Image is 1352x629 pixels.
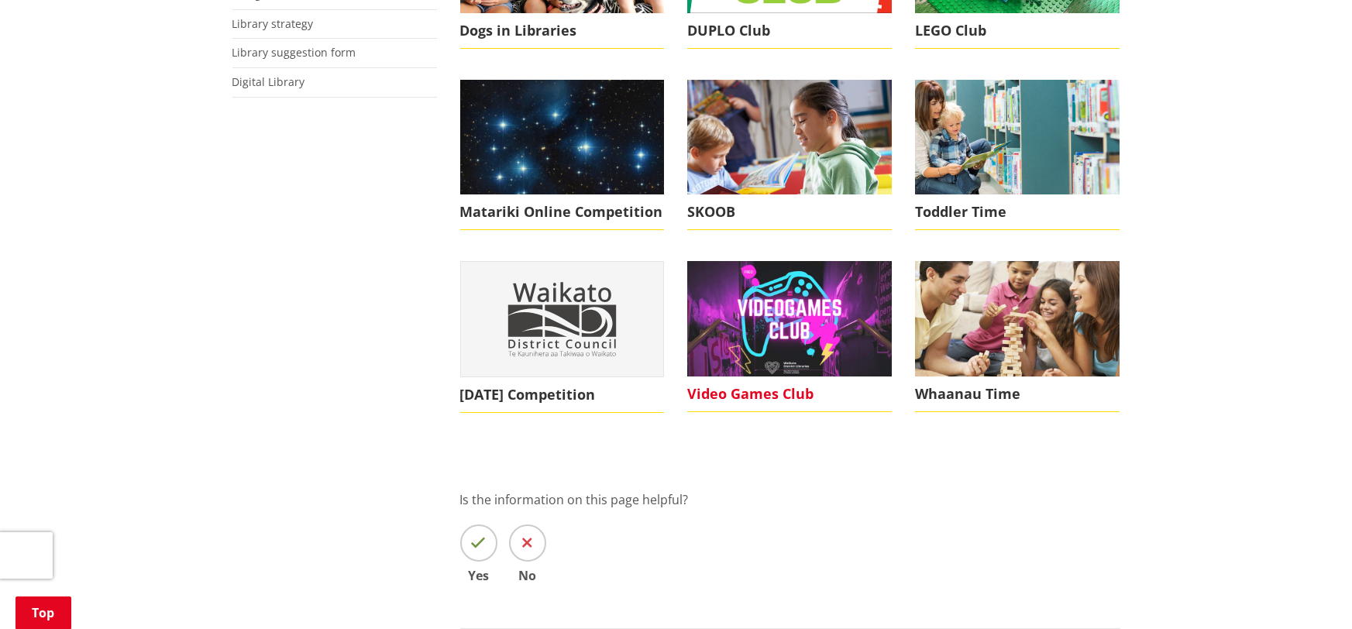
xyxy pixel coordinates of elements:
a: Toddler time Toddler Time [915,80,1120,231]
a: Skoob SKOOB [687,80,892,231]
iframe: Messenger Launcher [1281,564,1337,620]
span: Yes [460,569,497,582]
a: Library strategy [232,16,314,31]
span: LEGO Club [915,13,1120,49]
img: Skoob [687,80,892,194]
img: Whaanau time [915,261,1120,376]
a: Screenshot 2022-08-08 132839 Video Games Club [687,261,892,412]
span: Whaanau Time [915,376,1120,412]
a: Whaanau Time [915,261,1120,412]
a: matariki stars Matariki Online Competition [460,80,665,231]
a: Digital Library [232,74,305,89]
span: No [509,569,546,582]
span: Toddler Time [915,194,1120,230]
img: Screenshot 2022-08-08 132839 [687,261,892,376]
a: Waikato District Council logo [DATE] Competition [460,261,665,413]
span: [DATE] Competition [460,377,665,413]
a: Top [15,596,71,629]
a: Library suggestion form [232,45,356,60]
span: DUPLO Club [687,13,892,49]
p: Is the information on this page helpful? [460,490,1120,509]
img: matariki stars [460,80,665,194]
span: Video Games Club [687,376,892,412]
img: Toddler-time [915,80,1120,194]
span: Dogs in Libraries [460,13,665,49]
span: SKOOB [687,194,892,230]
span: Matariki Online Competition [460,194,665,230]
img: No image supplied [461,262,664,376]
